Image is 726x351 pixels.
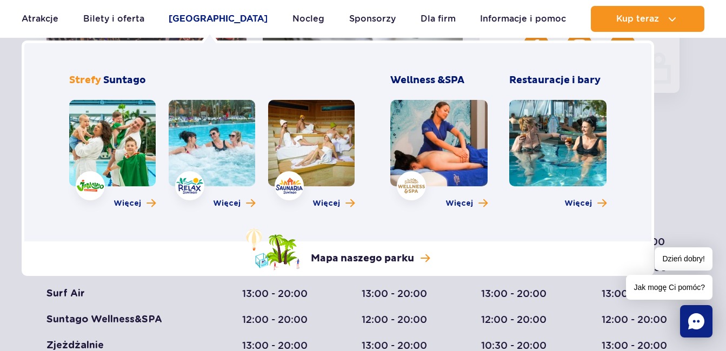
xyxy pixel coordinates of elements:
[311,252,414,265] p: Mapa naszego parku
[349,6,396,32] a: Sponsorzy
[390,74,464,86] span: Wellness &
[213,198,255,209] a: Więcej o strefie Relax
[22,6,58,32] a: Atrakcje
[114,198,156,209] a: Więcej o strefie Jamango
[169,6,268,32] a: [GEOGRAPHIC_DATA]
[509,74,607,87] h3: Restauracje i bary
[480,6,566,32] a: Informacje i pomoc
[680,305,712,337] div: Chat
[292,6,324,32] a: Nocleg
[421,6,456,32] a: Dla firm
[564,198,607,209] a: Więcej o Restauracje i bary
[114,198,141,209] span: Więcej
[564,198,592,209] span: Więcej
[103,74,146,86] span: Suntago
[83,6,144,32] a: Bilety i oferta
[591,6,704,32] button: Kup teraz
[312,198,340,209] span: Więcej
[616,14,659,24] span: Kup teraz
[445,198,488,209] a: Więcej o Wellness & SPA
[69,74,101,86] span: Strefy
[445,198,473,209] span: Więcej
[626,275,712,300] span: Jak mogę Ci pomóc?
[445,74,464,86] span: SPA
[312,198,355,209] a: Więcej o strefie Saunaria
[246,228,430,271] a: Mapa naszego parku
[655,247,712,271] span: Dzień dobry!
[213,198,241,209] span: Więcej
